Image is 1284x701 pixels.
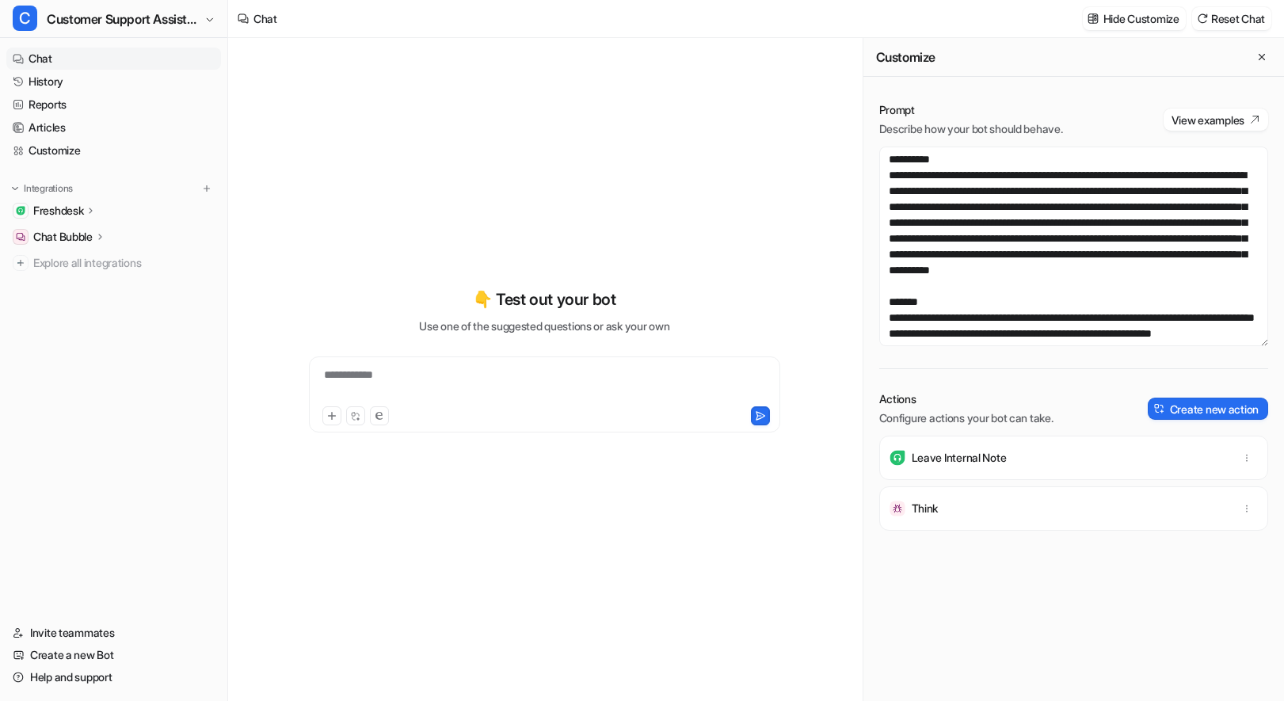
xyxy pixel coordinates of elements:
[6,139,221,162] a: Customize
[879,102,1063,118] p: Prompt
[10,183,21,194] img: expand menu
[16,206,25,215] img: Freshdesk
[6,644,221,666] a: Create a new Bot
[253,10,277,27] div: Chat
[6,70,221,93] a: History
[6,181,78,196] button: Integrations
[33,250,215,276] span: Explore all integrations
[879,391,1053,407] p: Actions
[33,203,83,219] p: Freshdesk
[1148,398,1268,420] button: Create new action
[13,6,37,31] span: C
[876,49,935,65] h2: Customize
[912,501,939,516] p: Think
[912,450,1007,466] p: Leave Internal Note
[890,450,905,466] img: Leave Internal Note icon
[6,116,221,139] a: Articles
[1164,109,1268,131] button: View examples
[201,183,212,194] img: menu_add.svg
[6,622,221,644] a: Invite teammates
[1103,10,1179,27] p: Hide Customize
[1192,7,1271,30] button: Reset Chat
[16,232,25,242] img: Chat Bubble
[890,501,905,516] img: Think icon
[879,410,1053,426] p: Configure actions your bot can take.
[47,8,200,30] span: Customer Support Assistant
[6,252,221,274] a: Explore all integrations
[1088,13,1099,25] img: customize
[473,288,615,311] p: 👇 Test out your bot
[879,121,1063,137] p: Describe how your bot should behave.
[33,229,93,245] p: Chat Bubble
[13,255,29,271] img: explore all integrations
[419,318,669,334] p: Use one of the suggested questions or ask your own
[6,93,221,116] a: Reports
[1154,403,1165,414] img: create-action-icon.svg
[6,666,221,688] a: Help and support
[1083,7,1186,30] button: Hide Customize
[1252,48,1271,67] button: Close flyout
[1197,13,1208,25] img: reset
[24,182,73,195] p: Integrations
[6,48,221,70] a: Chat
